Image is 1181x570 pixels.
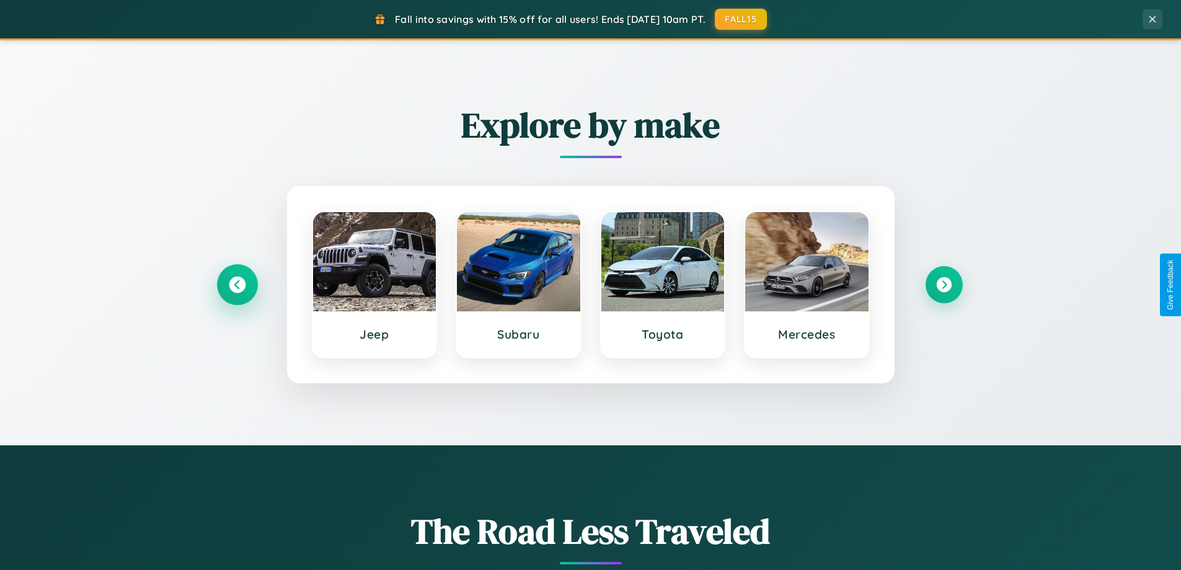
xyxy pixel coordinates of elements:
h1: The Road Less Traveled [219,507,963,555]
h3: Mercedes [758,327,856,342]
h3: Jeep [325,327,424,342]
h2: Explore by make [219,101,963,149]
div: Give Feedback [1166,260,1175,310]
h3: Toyota [614,327,712,342]
h3: Subaru [469,327,568,342]
span: Fall into savings with 15% off for all users! Ends [DATE] 10am PT. [395,13,706,25]
button: FALL15 [715,9,767,30]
